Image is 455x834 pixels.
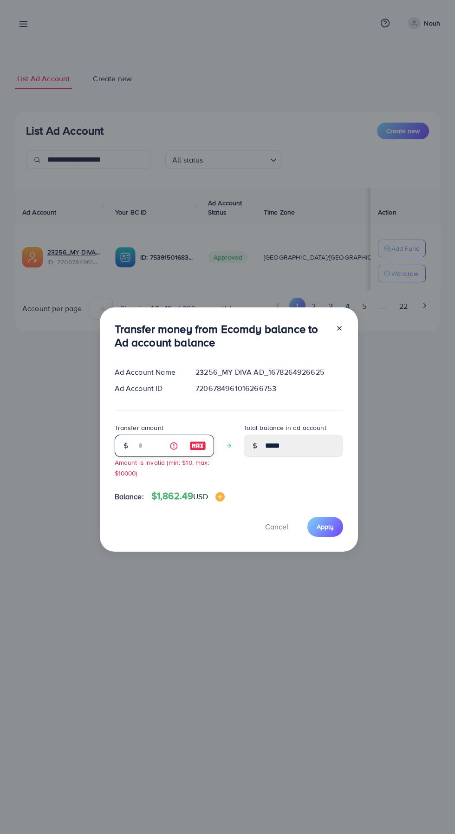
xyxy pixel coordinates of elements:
[115,458,209,477] small: Amount is invalid (min: $10, max: $10000)
[115,322,328,349] h3: Transfer money from Ecomdy balance to Ad account balance
[215,492,225,502] img: image
[107,383,188,394] div: Ad Account ID
[151,490,225,502] h4: $1,862.49
[265,521,288,532] span: Cancel
[189,440,206,451] img: image
[188,367,350,378] div: 23256_MY DIVA AD_1678264926625
[193,491,208,502] span: USD
[416,792,448,827] iframe: Chat
[188,383,350,394] div: 7206784961016266753
[107,367,188,378] div: Ad Account Name
[115,491,144,502] span: Balance:
[253,517,300,537] button: Cancel
[115,423,163,432] label: Transfer amount
[307,517,343,537] button: Apply
[244,423,326,432] label: Total balance in ad account
[317,522,334,531] span: Apply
